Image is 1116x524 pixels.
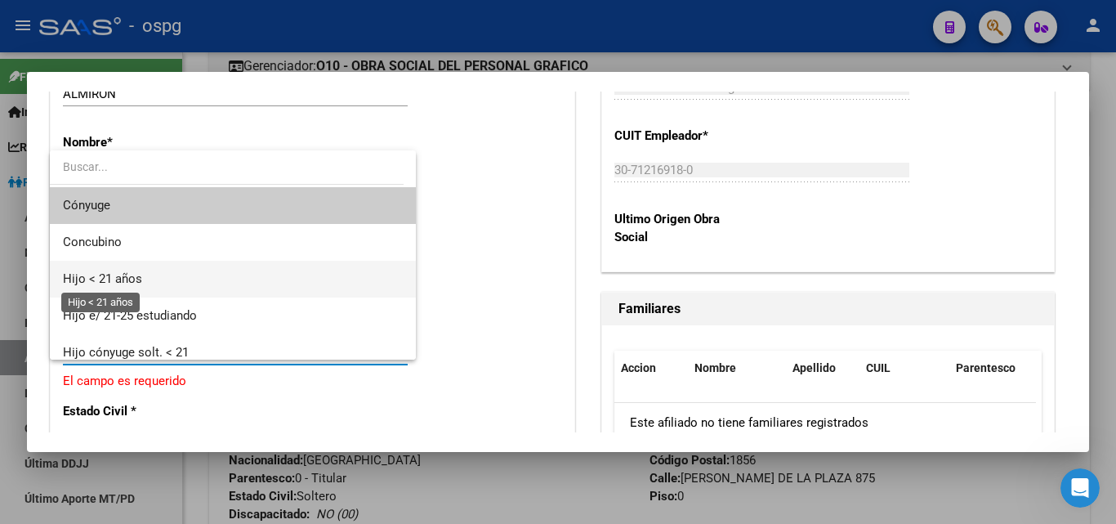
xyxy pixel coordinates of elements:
[63,308,197,323] span: Hijo e/ 21-25 estudiando
[63,235,122,249] span: Concubino
[63,345,189,360] span: Hijo cónyuge solt. < 21
[63,271,142,286] span: Hijo < 21 años
[1060,468,1100,508] iframe: Intercom live chat
[63,198,110,213] span: Cónyuge
[50,150,404,184] input: dropdown search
